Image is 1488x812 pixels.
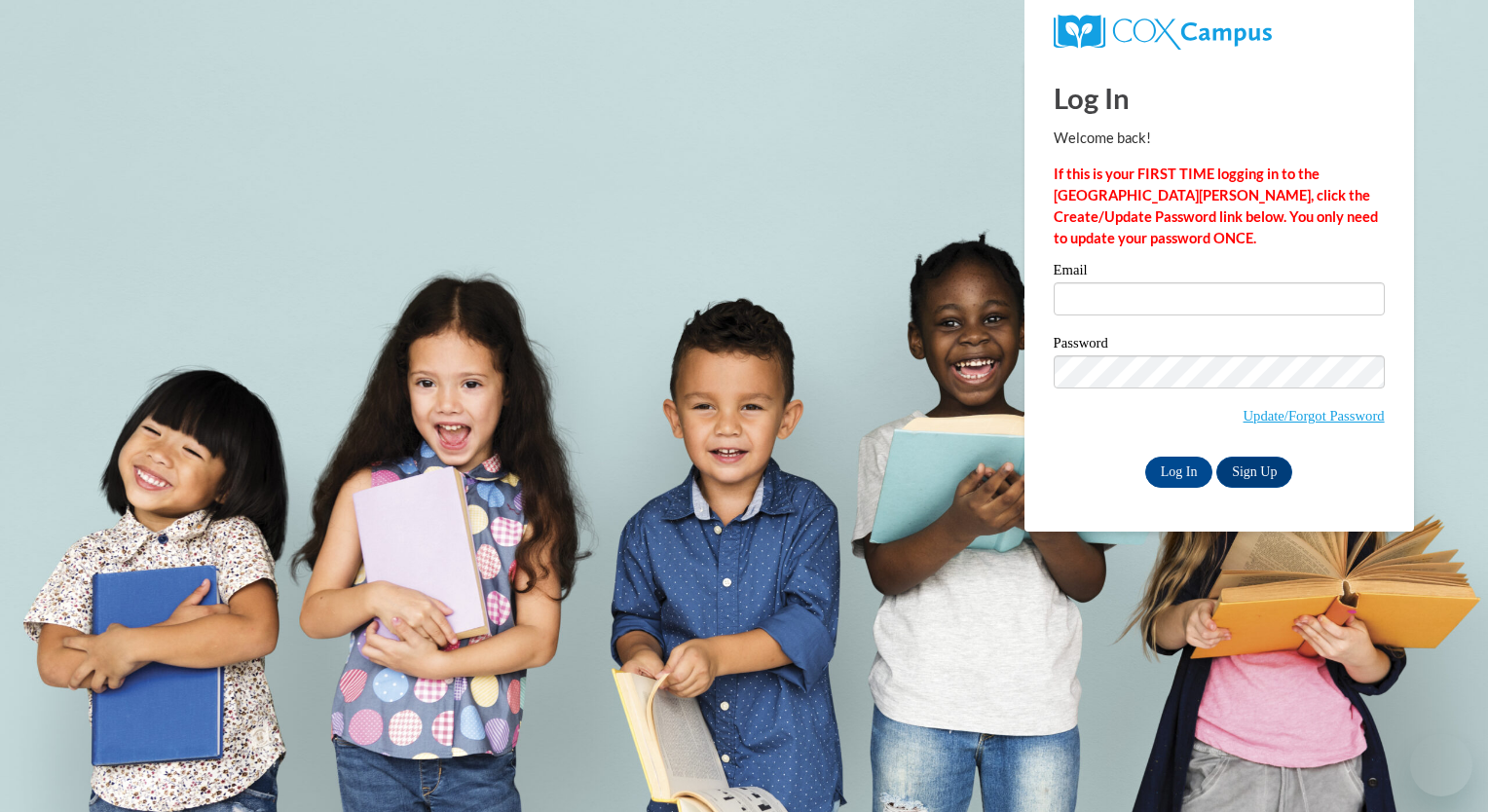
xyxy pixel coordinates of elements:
a: Update/Forgot Password [1244,408,1385,424]
iframe: Button to launch messaging window [1410,734,1472,796]
h1: Log In [1054,78,1385,118]
a: COX Campus [1054,15,1385,50]
label: Password [1054,336,1385,355]
strong: If this is your FIRST TIME logging in to the [GEOGRAPHIC_DATA][PERSON_NAME], click the Create/Upd... [1054,166,1378,246]
img: COX Campus [1054,15,1272,50]
label: Email [1054,263,1385,282]
input: Log In [1145,457,1213,488]
p: Welcome back! [1054,128,1385,149]
a: Sign Up [1216,457,1292,488]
